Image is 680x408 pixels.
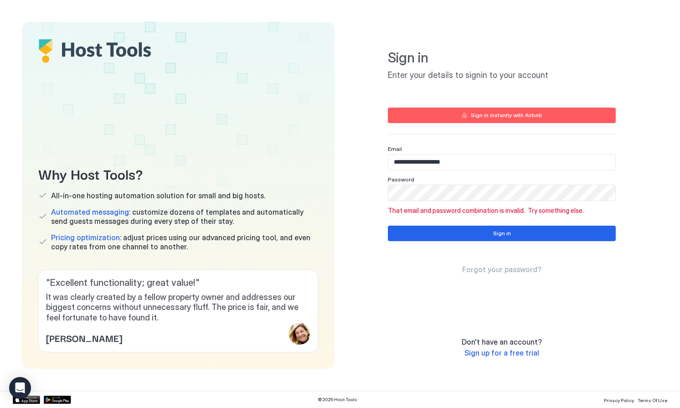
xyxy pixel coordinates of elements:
span: [PERSON_NAME] [46,331,122,345]
span: customize dozens of templates and automatically send guests messages during every step of their s... [51,207,318,226]
button: Sign in instantly with Airbnb [388,108,616,123]
div: profile [288,323,310,345]
span: Sign up for a free trial [464,348,539,357]
span: Privacy Policy [604,398,634,403]
a: Forgot your password? [462,265,541,274]
span: Automated messaging: [51,207,130,217]
a: Google Play Store [44,396,71,404]
input: Input Field [388,155,615,170]
span: Why Host Tools? [38,163,318,184]
span: Pricing optimization: [51,233,121,242]
span: Enter your details to signin to your account [388,70,616,81]
span: It was clearly created by a fellow property owner and addresses our biggest concerns without unne... [46,292,310,323]
a: Privacy Policy [604,395,634,404]
span: Email [388,145,402,152]
span: © 2025 Host Tools [318,397,357,403]
div: Sign in [493,229,511,238]
a: Sign up for a free trial [464,348,539,358]
div: Sign in instantly with Airbnb [471,111,542,119]
span: adjust prices using our advanced pricing tool, and even copy rates from one channel to another. [51,233,318,251]
div: Open Intercom Messenger [9,377,31,399]
span: " Excellent functionality; great value! " [46,277,310,289]
button: Sign in [388,226,616,241]
a: App Store [13,396,40,404]
span: All-in-one hosting automation solution for small and big hosts. [51,191,265,200]
a: Terms Of Use [638,395,667,404]
span: Terms Of Use [638,398,667,403]
span: Password [388,176,414,183]
span: Don't have an account? [462,337,542,346]
span: Sign in [388,49,616,67]
input: Input Field [388,185,615,201]
span: That email and password combination is invalid. Try something else. [388,207,616,215]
